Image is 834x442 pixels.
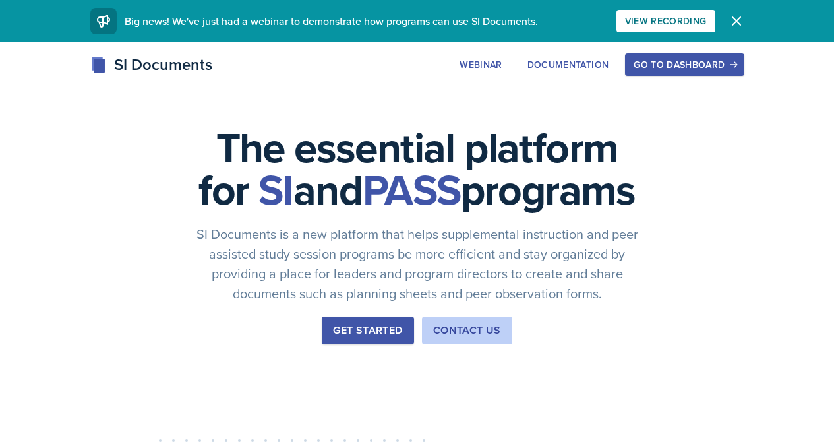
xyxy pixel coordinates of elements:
[634,59,735,70] div: Go to Dashboard
[625,16,707,26] div: View Recording
[90,53,212,77] div: SI Documents
[125,14,538,28] span: Big news! We've just had a webinar to demonstrate how programs can use SI Documents.
[451,53,510,76] button: Webinar
[527,59,609,70] div: Documentation
[422,317,512,344] button: Contact Us
[322,317,413,344] button: Get Started
[433,323,501,338] div: Contact Us
[460,59,502,70] div: Webinar
[519,53,618,76] button: Documentation
[333,323,402,338] div: Get Started
[616,10,715,32] button: View Recording
[625,53,744,76] button: Go to Dashboard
